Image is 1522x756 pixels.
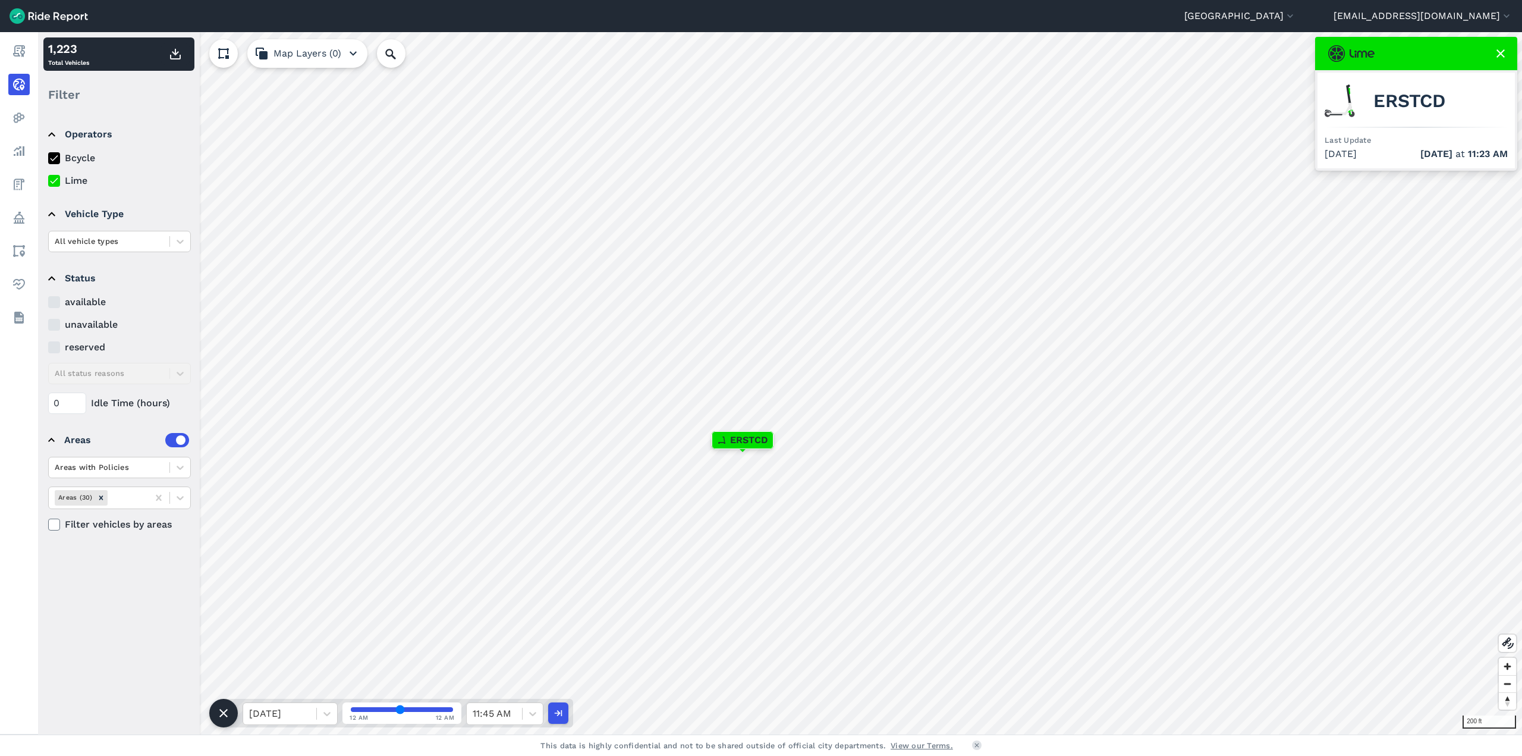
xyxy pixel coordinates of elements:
span: ERSTCD [1373,94,1445,108]
button: Reset bearing to north [1499,692,1516,710]
label: Lime [48,174,191,188]
span: ERSTCD [730,433,768,447]
span: [DATE] [1420,148,1452,159]
span: 11:23 AM [1468,148,1508,159]
a: Analyze [8,140,30,162]
div: Areas (30) [55,490,95,505]
button: [GEOGRAPHIC_DATA] [1184,9,1296,23]
div: Remove Areas (30) [95,490,108,505]
summary: Operators [48,118,189,151]
a: Realtime [8,74,30,95]
div: 200 ft [1463,716,1516,729]
button: Zoom out [1499,675,1516,692]
button: Zoom in [1499,658,1516,675]
img: Lime scooter [1325,84,1357,117]
label: unavailable [48,318,191,332]
a: Heatmaps [8,107,30,128]
canvas: Map [38,32,1522,735]
label: available [48,295,191,309]
a: View our Terms. [891,740,953,751]
a: Report [8,40,30,62]
div: Idle Time (hours) [48,393,191,414]
a: Health [8,274,30,295]
div: [DATE] [1325,147,1508,161]
div: Areas [64,433,189,447]
a: Policy [8,207,30,228]
label: Bcycle [48,151,191,165]
span: 12 AM [436,713,455,722]
a: Areas [8,240,30,262]
div: Total Vehicles [48,40,89,68]
span: at [1420,147,1508,161]
label: Filter vehicles by areas [48,517,191,532]
summary: Status [48,262,189,295]
div: 1,223 [48,40,89,58]
button: [EMAIL_ADDRESS][DOMAIN_NAME] [1334,9,1512,23]
a: Datasets [8,307,30,328]
a: Fees [8,174,30,195]
button: Map Layers (0) [247,39,367,68]
input: Search Location or Vehicles [377,39,424,68]
span: 12 AM [350,713,369,722]
summary: Vehicle Type [48,197,189,231]
img: Ride Report [10,8,88,24]
div: Filter [43,76,194,113]
label: reserved [48,340,191,355]
img: Lime [1328,45,1375,62]
summary: Areas [48,424,189,457]
span: Last Update [1325,136,1371,145]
